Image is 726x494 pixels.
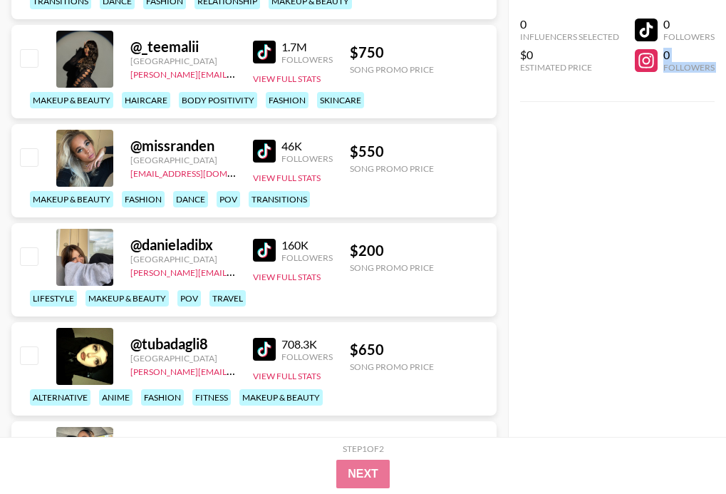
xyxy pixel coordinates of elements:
button: Next [336,460,390,488]
a: [EMAIL_ADDRESS][DOMAIN_NAME] [130,165,274,179]
div: 418.6K [281,436,333,451]
a: [PERSON_NAME][EMAIL_ADDRESS][DOMAIN_NAME] [130,66,341,80]
div: @ mysashaofficial [130,434,236,452]
img: TikTok [253,41,276,63]
div: Song Promo Price [350,361,434,372]
button: View Full Stats [253,73,321,84]
div: @ _teemalii [130,38,236,56]
div: fitness [192,389,231,406]
div: fashion [141,389,184,406]
div: @ tubadagli8 [130,335,236,353]
a: [PERSON_NAME][EMAIL_ADDRESS][DOMAIN_NAME] [130,264,341,278]
div: makeup & beauty [239,389,323,406]
div: Influencers Selected [520,31,619,42]
div: travel [209,290,246,307]
div: Step 1 of 2 [343,443,384,454]
div: makeup & beauty [30,92,113,108]
button: View Full Stats [253,173,321,183]
div: 1.7M [281,40,333,54]
div: $0 [520,48,619,62]
img: TikTok [253,338,276,361]
div: [GEOGRAPHIC_DATA] [130,254,236,264]
div: @ danieladibx [130,236,236,254]
div: Followers [281,54,333,65]
div: transitions [249,191,310,207]
div: $ 200 [350,242,434,259]
a: [PERSON_NAME][EMAIL_ADDRESS][DOMAIN_NAME] [130,364,341,377]
div: dance [173,191,208,207]
div: Followers [281,351,333,362]
div: haircare [122,92,170,108]
div: [GEOGRAPHIC_DATA] [130,56,236,66]
div: 46K [281,139,333,153]
img: TikTok [253,239,276,262]
div: Song Promo Price [350,163,434,174]
div: makeup & beauty [85,290,169,307]
div: 0 [520,17,619,31]
div: makeup & beauty [30,191,113,207]
button: View Full Stats [253,371,321,381]
div: @ missranden [130,137,236,155]
div: skincare [317,92,364,108]
div: [GEOGRAPHIC_DATA] [130,353,236,364]
div: $ 750 [350,43,434,61]
div: $ 650 [350,341,434,359]
div: $ 550 [350,143,434,160]
div: Followers [663,31,715,42]
iframe: Drift Widget Chat Controller [655,423,709,477]
div: Song Promo Price [350,262,434,273]
div: fashion [266,92,308,108]
div: pov [177,290,201,307]
div: body positivity [179,92,257,108]
div: 0 [663,17,715,31]
div: lifestyle [30,290,77,307]
div: alternative [30,389,90,406]
div: anime [99,389,133,406]
div: [GEOGRAPHIC_DATA] [130,155,236,165]
div: Followers [281,252,333,263]
div: pov [217,191,240,207]
img: TikTok [253,140,276,163]
div: Followers [663,62,715,73]
div: fashion [122,191,165,207]
div: Estimated Price [520,62,619,73]
div: 160K [281,238,333,252]
div: 0 [663,48,715,62]
button: View Full Stats [253,272,321,282]
div: 708.3K [281,337,333,351]
div: Followers [281,153,333,164]
div: Song Promo Price [350,64,434,75]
